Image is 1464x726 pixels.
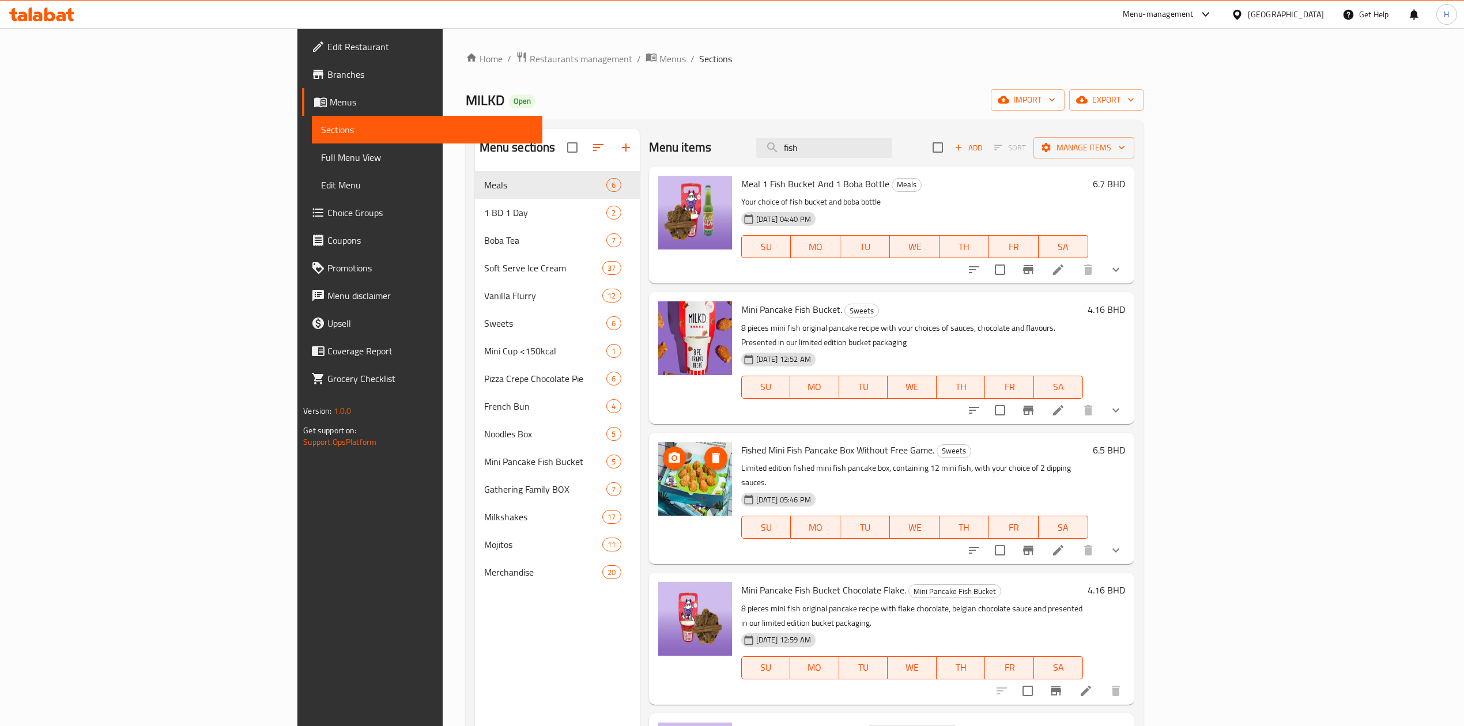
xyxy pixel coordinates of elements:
[1102,536,1130,564] button: show more
[704,447,727,470] button: delete image
[475,558,640,586] div: Merchandise20
[1123,7,1194,21] div: Menu-management
[321,150,533,164] span: Full Menu View
[302,88,542,116] a: Menus
[603,539,620,550] span: 11
[752,354,816,365] span: [DATE] 12:52 AM
[607,180,620,191] span: 6
[484,482,607,496] span: Gathering Family BOX
[484,510,603,524] span: Milkshakes
[741,376,790,399] button: SU
[960,536,988,564] button: sort-choices
[892,659,932,676] span: WE
[756,138,892,158] input: search
[475,475,640,503] div: Gathering Family BOX7
[602,565,621,579] div: items
[1014,396,1042,424] button: Branch-specific-item
[484,178,607,192] span: Meals
[475,226,640,254] div: Boba Tea7
[606,233,621,247] div: items
[1016,679,1040,703] span: Select to update
[484,261,603,275] div: Soft Serve Ice Cream
[1093,176,1125,192] h6: 6.7 BHD
[312,116,542,143] a: Sections
[741,656,790,679] button: SU
[937,656,986,679] button: TH
[990,379,1029,395] span: FR
[890,516,939,539] button: WE
[1093,442,1125,458] h6: 6.5 BHD
[607,456,620,467] span: 5
[1074,396,1102,424] button: delete
[939,516,989,539] button: TH
[985,376,1034,399] button: FR
[1079,684,1093,698] a: Edit menu item
[840,235,890,258] button: TU
[302,282,542,309] a: Menu disclaimer
[475,254,640,282] div: Soft Serve Ice Cream37
[699,52,732,66] span: Sections
[607,207,620,218] span: 2
[484,206,607,220] span: 1 BD 1 Day
[926,135,950,160] span: Select section
[327,372,533,385] span: Grocery Checklist
[1039,516,1088,539] button: SA
[1088,582,1125,598] h6: 4.16 BHD
[302,309,542,337] a: Upsell
[790,656,839,679] button: MO
[1039,659,1078,676] span: SA
[1109,403,1123,417] svg: Show Choices
[302,337,542,365] a: Coverage Report
[312,171,542,199] a: Edit Menu
[741,602,1083,630] p: 8 pieces mini fish original pancake recipe with flake chocolate, belgian chocolate sauce and pres...
[602,289,621,302] div: items
[302,254,542,282] a: Promotions
[606,372,621,385] div: items
[484,538,603,551] span: Mojitos
[844,304,879,317] div: Sweets
[941,659,981,676] span: TH
[659,52,686,66] span: Menus
[989,516,1039,539] button: FR
[327,261,533,275] span: Promotions
[752,214,816,225] span: [DATE] 04:40 PM
[607,401,620,412] span: 4
[602,510,621,524] div: items
[484,289,603,302] span: Vanilla Flurry
[691,52,695,66] li: /
[895,519,935,536] span: WE
[985,656,1034,679] button: FR
[607,373,620,384] span: 6
[741,301,842,318] span: Mini Pancake Fish Bucket.
[937,444,971,458] div: Sweets
[892,379,932,395] span: WE
[484,316,607,330] span: Sweets
[1043,519,1084,536] span: SA
[658,176,732,249] img: Meal 1 Fish Bucket And 1 Boba Bottle
[839,376,888,399] button: TU
[1248,8,1324,21] div: [GEOGRAPHIC_DATA]
[484,565,603,579] span: Merchandise
[321,178,533,192] span: Edit Menu
[1043,141,1125,155] span: Manage items
[484,344,607,358] span: Mini Cup <150kcal
[988,398,1012,422] span: Select to update
[1033,137,1134,158] button: Manage items
[988,258,1012,282] span: Select to update
[606,178,621,192] div: items
[475,199,640,226] div: 1 BD 1 Day2
[658,301,732,375] img: Mini Pancake Fish Bucket.
[741,321,1083,350] p: 8 pieces mini fish original pancake recipe with your choices of sauces, chocolate and flavours. P...
[302,199,542,226] a: Choice Groups
[960,256,988,283] button: sort-choices
[909,585,1001,598] span: Mini Pancake Fish Bucket
[888,376,937,399] button: WE
[741,516,791,539] button: SU
[892,178,922,192] div: Meals
[516,51,632,66] a: Restaurants management
[637,52,641,66] li: /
